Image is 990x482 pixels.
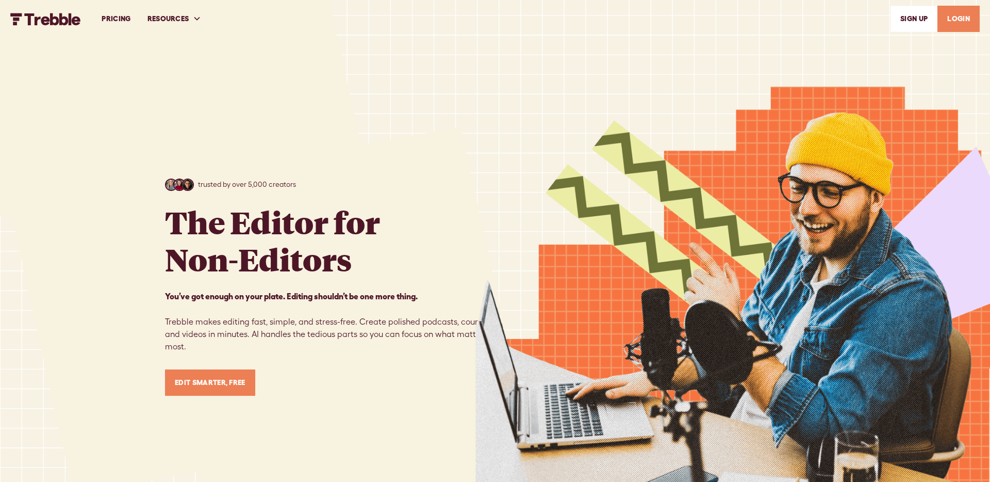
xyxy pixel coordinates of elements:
a: SIGn UP [890,6,937,32]
a: home [10,12,81,25]
strong: You’ve got enough on your plate. Editing shouldn’t be one more thing. ‍ [165,292,418,301]
h1: The Editor for Non-Editors [165,203,380,278]
p: Trebble makes editing fast, simple, and stress-free. Create polished podcasts, courses, and video... [165,290,495,353]
a: PRICING [93,1,139,37]
a: Edit Smarter, Free [165,369,255,396]
div: RESOURCES [147,13,189,24]
div: RESOURCES [139,1,210,37]
p: trusted by over 5,000 creators [198,179,296,190]
img: Trebble FM Logo [10,13,81,25]
a: LOGIN [937,6,980,32]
